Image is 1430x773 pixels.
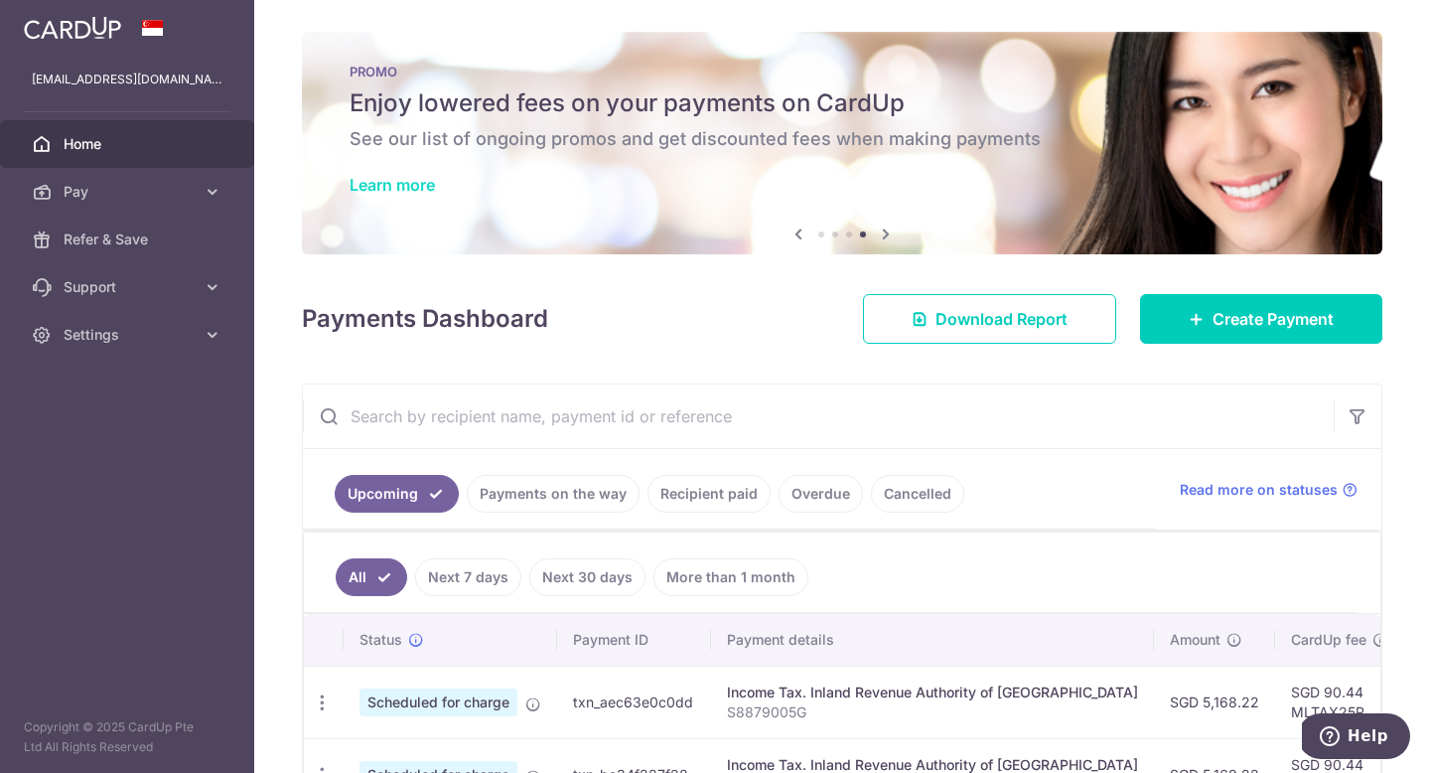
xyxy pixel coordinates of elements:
h5: Enjoy lowered fees on your payments on CardUp [350,87,1335,119]
span: Home [64,134,195,154]
td: SGD 90.44 MLTAX25R [1275,666,1404,738]
a: Next 7 days [415,558,521,596]
p: [EMAIL_ADDRESS][DOMAIN_NAME] [32,70,222,89]
span: Status [359,630,402,650]
a: Recipient paid [647,475,771,513]
th: Payment details [711,614,1154,666]
span: Support [64,277,195,297]
a: Learn more [350,175,435,195]
span: Pay [64,182,195,202]
a: Overdue [779,475,863,513]
span: Download Report [935,307,1068,331]
span: Amount [1170,630,1220,650]
a: Cancelled [871,475,964,513]
span: CardUp fee [1291,630,1366,650]
td: txn_aec63e0c0dd [557,666,711,738]
span: Read more on statuses [1180,480,1338,500]
img: CardUp [24,16,121,40]
a: Read more on statuses [1180,480,1358,500]
a: Create Payment [1140,294,1382,344]
input: Search by recipient name, payment id or reference [303,385,1334,448]
p: PROMO [350,64,1335,79]
span: Scheduled for charge [359,689,517,716]
a: Upcoming [335,475,459,513]
div: Income Tax. Inland Revenue Authority of [GEOGRAPHIC_DATA] [727,683,1138,702]
p: S8879005G [727,702,1138,722]
a: More than 1 month [653,558,808,596]
a: Next 30 days [529,558,645,596]
img: Latest Promos banner [302,32,1382,254]
h6: See our list of ongoing promos and get discounted fees when making payments [350,127,1335,151]
h4: Payments Dashboard [302,301,548,337]
span: Create Payment [1213,307,1334,331]
td: SGD 5,168.22 [1154,666,1275,738]
span: Refer & Save [64,230,195,249]
iframe: Opens a widget where you can find more information [1302,713,1410,763]
a: All [336,558,407,596]
th: Payment ID [557,614,711,666]
span: Settings [64,325,195,345]
a: Payments on the way [467,475,640,513]
a: Download Report [863,294,1116,344]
